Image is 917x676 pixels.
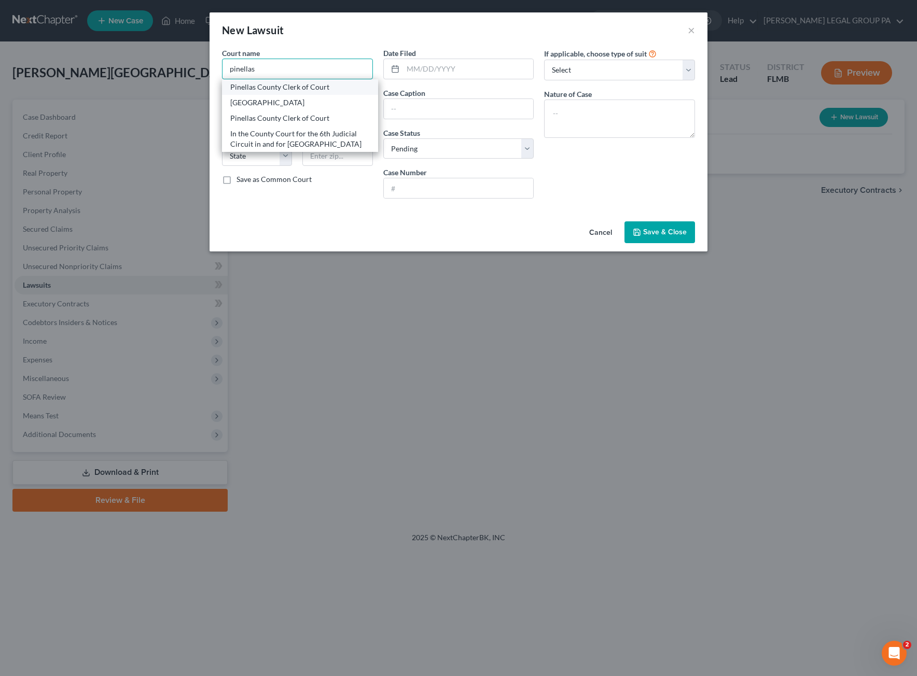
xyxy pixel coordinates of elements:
[384,178,534,198] input: #
[383,129,420,137] span: Case Status
[222,49,260,58] span: Court name
[302,145,372,166] input: Enter zip...
[230,129,370,149] div: In the County Court for the 6th Judicial Circuit in and for [GEOGRAPHIC_DATA]
[903,641,911,649] span: 2
[237,174,312,185] label: Save as Common Court
[383,167,427,178] label: Case Number
[544,48,647,59] label: If applicable, choose type of suit
[222,24,244,36] span: New
[383,88,425,98] label: Case Caption
[882,641,907,666] iframe: Intercom live chat
[643,228,687,236] span: Save & Close
[230,97,370,108] div: [GEOGRAPHIC_DATA]
[581,222,620,243] button: Cancel
[384,99,534,119] input: --
[247,24,284,36] span: Lawsuit
[403,59,534,79] input: MM/DD/YYYY
[383,48,416,59] label: Date Filed
[222,59,373,79] input: Search court by name...
[230,113,370,123] div: Pinellas County Clerk of Court
[624,221,695,243] button: Save & Close
[544,89,592,100] label: Nature of Case
[230,82,370,92] div: Pinellas County Clerk of Court
[688,24,695,36] button: ×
